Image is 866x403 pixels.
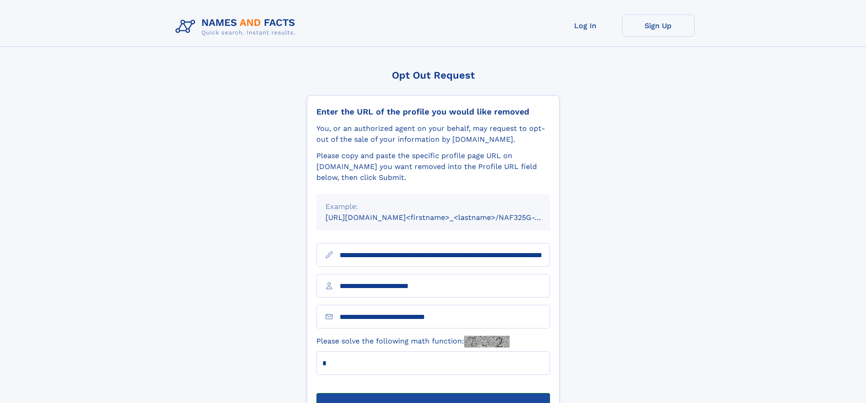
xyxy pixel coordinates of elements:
small: [URL][DOMAIN_NAME]<firstname>_<lastname>/NAF325G-xxxxxxxx [325,213,567,222]
div: Example: [325,201,541,212]
a: Sign Up [622,15,695,37]
div: Enter the URL of the profile you would like removed [316,107,550,117]
img: Logo Names and Facts [172,15,303,39]
div: You, or an authorized agent on your behalf, may request to opt-out of the sale of your informatio... [316,123,550,145]
div: Opt Out Request [307,70,560,81]
a: Log In [549,15,622,37]
label: Please solve the following math function: [316,336,510,348]
div: Please copy and paste the specific profile page URL on [DOMAIN_NAME] you want removed into the Pr... [316,150,550,183]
